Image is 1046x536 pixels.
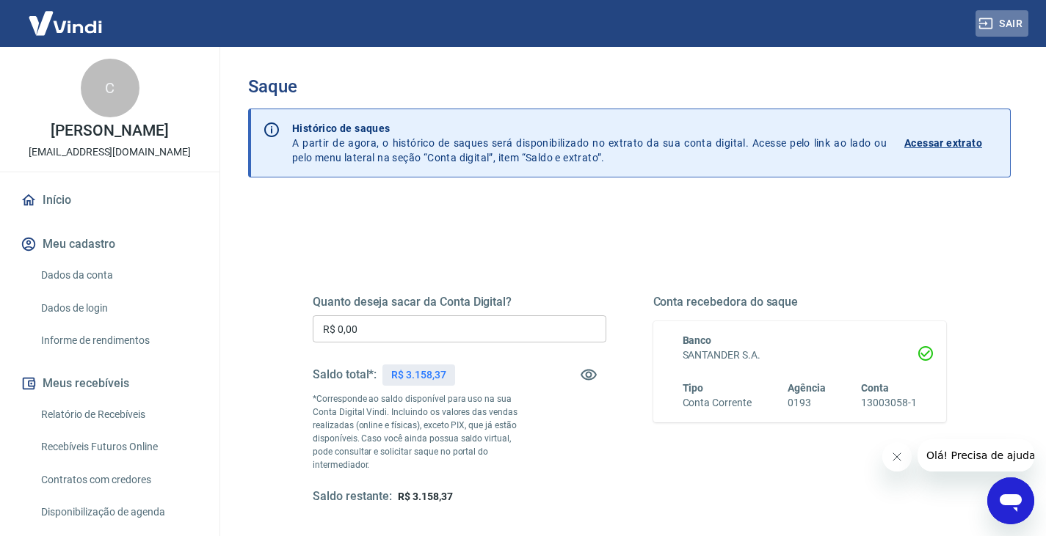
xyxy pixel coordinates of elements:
[35,293,202,323] a: Dados de login
[35,465,202,495] a: Contratos com credores
[861,382,889,394] span: Conta
[976,10,1028,37] button: Sair
[29,144,191,160] p: [EMAIL_ADDRESS][DOMAIN_NAME]
[35,326,202,356] a: Informe de rendimentos
[51,123,168,139] p: [PERSON_NAME]
[391,367,446,383] p: R$ 3.158,37
[248,76,1011,97] h3: Saque
[9,10,123,22] span: Olá! Precisa de ajuda?
[313,295,606,309] h5: Quanto deseja sacar da Conta Digital?
[904,136,982,150] p: Acessar extrato
[987,477,1034,524] iframe: Botão para abrir a janela de mensagens
[683,395,752,411] h6: Conta Corrente
[35,400,202,430] a: Relatório de Recebíveis
[313,392,533,471] p: *Corresponde ao saldo disponível para uso na sua Conta Digital Vindi. Incluindo os valores das ve...
[35,432,202,462] a: Recebíveis Futuros Online
[35,497,202,527] a: Disponibilização de agenda
[35,260,202,290] a: Dados da conta
[788,382,826,394] span: Agência
[788,395,826,411] h6: 0193
[81,59,139,117] div: C
[861,395,917,411] h6: 13003058-1
[683,334,712,346] span: Banco
[653,295,947,309] h5: Conta recebedora do saque
[18,367,202,400] button: Meus recebíveis
[18,1,113,45] img: Vindi
[18,184,202,216] a: Início
[18,228,202,260] button: Meu cadastro
[313,367,377,382] h5: Saldo total*:
[904,121,998,165] a: Acessar extrato
[918,439,1034,471] iframe: Mensagem da empresa
[882,442,912,471] iframe: Fechar mensagem
[683,348,918,363] h6: SANTANDER S.A.
[292,121,887,165] p: A partir de agora, o histórico de saques será disponibilizado no extrato da sua conta digital. Ac...
[292,121,887,136] p: Histórico de saques
[313,489,392,504] h5: Saldo restante:
[398,491,452,502] span: R$ 3.158,37
[683,382,704,394] span: Tipo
